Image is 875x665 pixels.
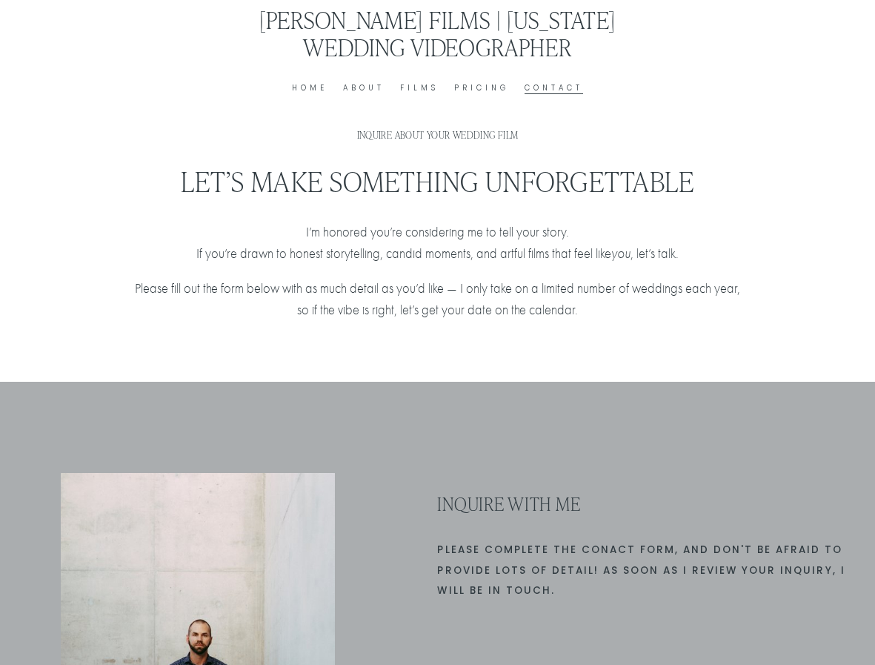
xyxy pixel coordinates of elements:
[437,543,849,597] code: PLEASE complete the conact form, and Don't be afraid to provide lots of detail! AS soon as I revi...
[525,82,583,95] a: Contact
[130,129,745,140] h1: Inquire About Your Wedding Film
[259,4,616,62] a: [PERSON_NAME] Films | [US_STATE] Wedding Videographer
[343,82,385,95] a: About
[292,82,327,95] a: Home
[400,82,439,95] a: Films
[454,82,509,95] a: Pricing
[130,278,745,322] p: Please fill out the form below with as much detail as you’d like — I only take on a limited numbe...
[611,245,631,262] em: you
[437,493,848,514] h3: INQUIRE WITH ME
[130,222,745,265] p: I’m honored you’re considering me to tell your story. If you’re drawn to honest storytelling, can...
[130,165,745,196] h2: Let’s Make Something Unforgettable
